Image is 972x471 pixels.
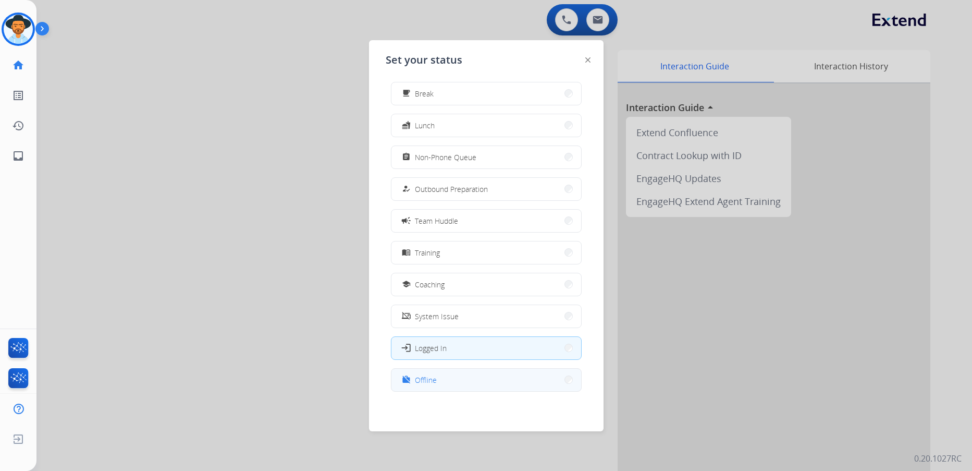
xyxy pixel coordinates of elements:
span: Logged In [415,343,447,354]
mat-icon: free_breakfast [401,89,410,98]
mat-icon: school [401,280,410,289]
span: System Issue [415,311,459,322]
mat-icon: login [400,343,411,353]
mat-icon: home [12,59,24,71]
p: 0.20.1027RC [914,452,962,465]
button: Break [391,82,581,105]
mat-icon: phonelink_off [401,312,410,321]
mat-icon: fastfood [401,121,410,130]
span: Break [415,88,434,99]
button: Training [391,241,581,264]
mat-icon: list_alt [12,89,24,102]
mat-icon: campaign [400,215,411,226]
img: close-button [585,57,590,63]
mat-icon: assignment [401,153,410,162]
button: Non-Phone Queue [391,146,581,168]
button: Outbound Preparation [391,178,581,200]
span: Coaching [415,279,445,290]
button: Lunch [391,114,581,137]
span: Outbound Preparation [415,184,488,195]
button: Coaching [391,273,581,296]
span: Team Huddle [415,215,458,226]
span: Set your status [386,53,462,67]
button: System Issue [391,305,581,328]
span: Training [415,247,440,258]
button: Offline [391,369,581,391]
button: Team Huddle [391,210,581,232]
mat-icon: how_to_reg [401,185,410,194]
span: Offline [415,375,437,385]
mat-icon: history [12,119,24,132]
mat-icon: work_off [401,376,410,384]
span: Non-Phone Queue [415,152,476,163]
mat-icon: inbox [12,150,24,162]
span: Lunch [415,120,435,131]
img: avatar [4,15,33,44]
mat-icon: menu_book [401,248,410,257]
button: Logged In [391,337,581,359]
